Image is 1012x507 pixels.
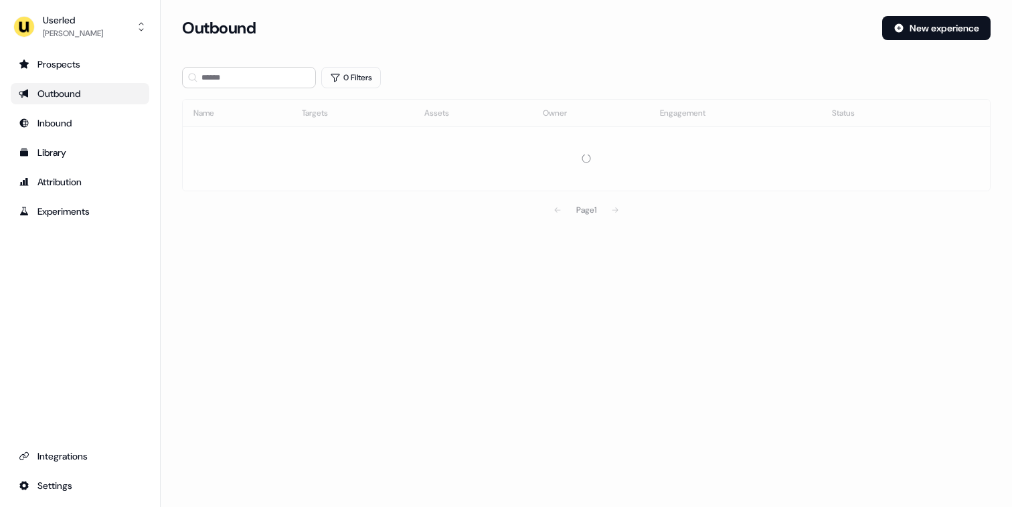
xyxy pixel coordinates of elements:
h3: Outbound [182,18,256,38]
div: Userled [43,13,103,27]
button: Userled[PERSON_NAME] [11,11,149,43]
div: Outbound [19,87,141,100]
div: Settings [19,479,141,492]
div: Inbound [19,116,141,130]
button: New experience [882,16,991,40]
div: [PERSON_NAME] [43,27,103,40]
a: Go to attribution [11,171,149,193]
div: Library [19,146,141,159]
a: Go to Inbound [11,112,149,134]
a: Go to experiments [11,201,149,222]
a: Go to integrations [11,445,149,467]
div: Prospects [19,58,141,71]
div: Experiments [19,205,141,218]
a: Go to outbound experience [11,83,149,104]
div: Attribution [19,175,141,189]
div: Integrations [19,449,141,463]
a: Go to integrations [11,475,149,496]
a: Go to prospects [11,54,149,75]
a: Go to templates [11,142,149,163]
button: 0 Filters [321,67,381,88]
